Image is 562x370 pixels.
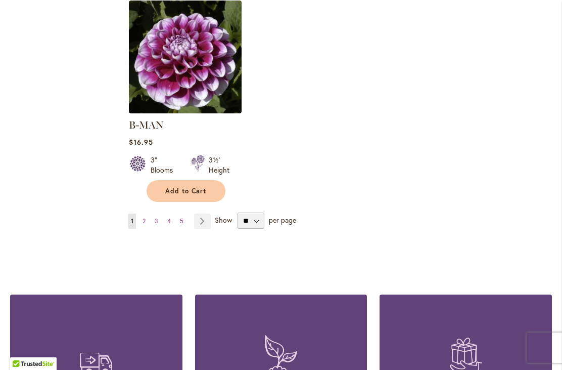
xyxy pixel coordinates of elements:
span: 5 [180,217,183,225]
span: Add to Cart [165,187,207,195]
a: 4 [165,214,173,229]
div: 3" Blooms [151,155,179,175]
a: B-MAN [129,106,242,115]
img: B-MAN [129,1,242,113]
a: 2 [140,214,148,229]
div: 3½' Height [209,155,229,175]
span: Show [215,215,232,225]
iframe: Launch Accessibility Center [8,334,36,362]
a: 3 [152,214,161,229]
span: 2 [143,217,146,225]
a: 5 [177,214,186,229]
span: per page [269,215,296,225]
span: $16.95 [129,137,153,147]
span: 1 [131,217,133,225]
span: 3 [155,217,158,225]
a: B-MAN [129,119,164,131]
button: Add to Cart [147,180,225,202]
span: 4 [167,217,171,225]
